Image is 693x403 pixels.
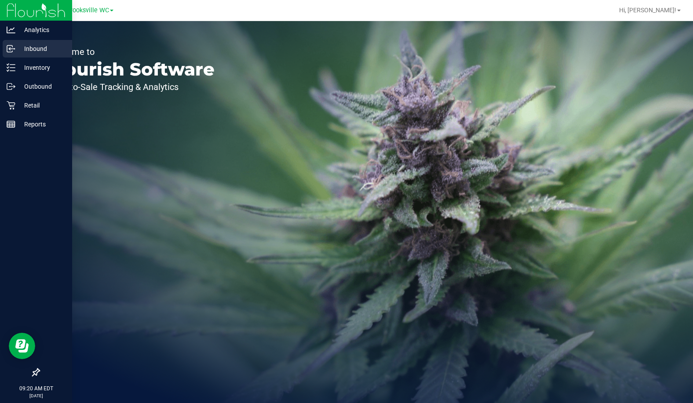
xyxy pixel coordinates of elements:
[15,43,68,54] p: Inbound
[4,385,68,392] p: 09:20 AM EDT
[15,25,68,35] p: Analytics
[15,81,68,92] p: Outbound
[15,119,68,130] p: Reports
[47,61,215,78] p: Flourish Software
[7,120,15,129] inline-svg: Reports
[47,83,215,91] p: Seed-to-Sale Tracking & Analytics
[7,44,15,53] inline-svg: Inbound
[619,7,676,14] span: Hi, [PERSON_NAME]!
[7,101,15,110] inline-svg: Retail
[9,333,35,359] iframe: Resource center
[7,82,15,91] inline-svg: Outbound
[7,63,15,72] inline-svg: Inventory
[66,7,109,14] span: Brooksville WC
[4,392,68,399] p: [DATE]
[7,25,15,34] inline-svg: Analytics
[15,100,68,111] p: Retail
[47,47,215,56] p: Welcome to
[15,62,68,73] p: Inventory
